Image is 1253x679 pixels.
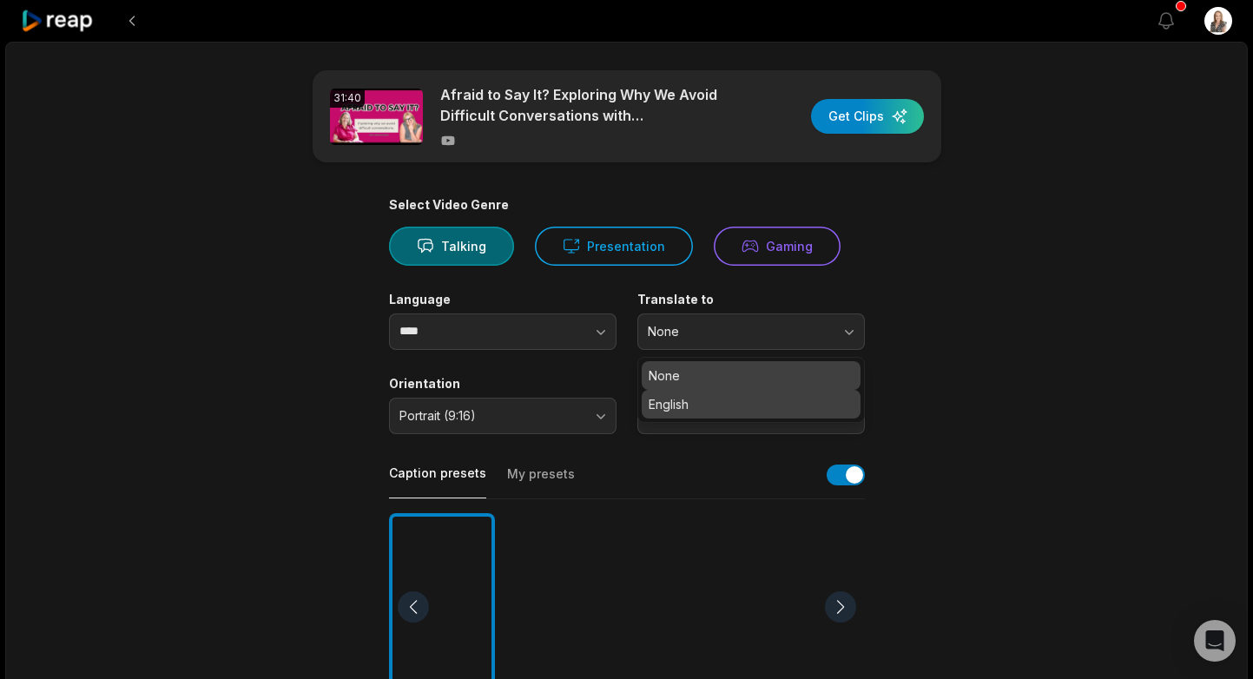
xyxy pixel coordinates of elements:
div: None [637,357,865,423]
label: Language [389,292,617,307]
button: Caption presets [389,465,486,498]
button: My presets [507,465,575,498]
span: None [648,324,830,339]
p: Afraid to Say It? Exploring Why We Avoid Difficult Conversations with [PERSON_NAME] [440,84,740,126]
div: Open Intercom Messenger [1194,620,1236,662]
label: Translate to [637,292,865,307]
button: None [637,313,865,350]
label: Orientation [389,376,617,392]
p: None [649,366,854,385]
button: Gaming [714,227,841,266]
button: Talking [389,227,514,266]
button: Get Clips [811,99,924,134]
button: Portrait (9:16) [389,398,617,434]
button: Presentation [535,227,693,266]
div: 31:40 [330,89,365,108]
p: English [649,395,854,413]
div: Select Video Genre [389,197,865,213]
span: Portrait (9:16) [399,408,582,424]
